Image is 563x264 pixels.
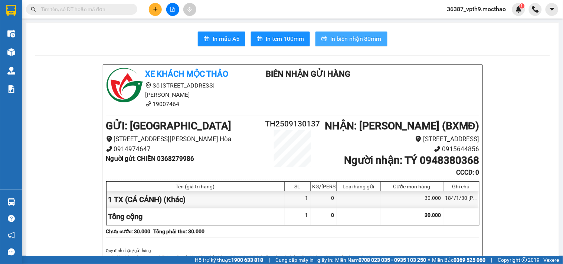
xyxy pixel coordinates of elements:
b: Người nhận : TÝ 0948380368 [344,154,479,166]
span: printer [204,36,210,43]
b: GỬI : [GEOGRAPHIC_DATA] [106,120,232,132]
span: phone [434,146,441,152]
span: In mẫu A5 [213,34,239,43]
span: | [491,256,492,264]
span: plus [153,7,158,12]
div: 1 TX (CÁ CẢNH) (Khác) [107,191,285,208]
span: Miền Bắc [432,256,486,264]
span: 1 [305,212,308,218]
b: NHẬN : [PERSON_NAME] (BXMĐ) [325,120,479,132]
span: environment [145,82,151,88]
sup: 1 [520,3,525,9]
div: Ghi chú [445,184,477,189]
button: printerIn biên nhận 80mm [315,32,387,46]
span: phone [145,101,151,107]
strong: 0369 525 060 [454,257,486,263]
span: 0 [331,212,334,218]
button: aim [183,3,196,16]
button: printerIn tem 100mm [251,32,310,46]
span: printer [257,36,263,43]
h2: TH2509130137 [262,118,324,130]
span: notification [8,232,15,239]
span: In biên nhận 80mm [330,34,382,43]
span: ⚪️ [428,258,431,261]
span: | [269,256,270,264]
img: warehouse-icon [7,198,15,206]
b: Người gửi : CHIẾN 0368279986 [106,155,194,162]
span: printer [321,36,327,43]
span: Cung cấp máy in - giấy in: [275,256,333,264]
strong: 0708 023 035 - 0935 103 250 [359,257,426,263]
b: CCCD : 0 [456,169,479,176]
b: Tổng phải thu: 30.000 [154,228,205,234]
button: printerIn mẫu A5 [198,32,245,46]
input: Tìm tên, số ĐT hoặc mã đơn [41,5,128,13]
button: caret-down [546,3,559,16]
div: Loại hàng gửi [338,184,379,189]
img: solution-icon [7,85,15,93]
li: Số [STREET_ADDRESS][PERSON_NAME] [106,81,244,99]
div: 1 [285,191,311,208]
img: warehouse-icon [7,30,15,37]
li: [STREET_ADDRESS] [324,134,479,144]
span: 36387_vpth9.mocthao [441,4,512,14]
span: message [8,248,15,255]
span: caret-down [549,6,556,13]
span: file-add [170,7,175,12]
div: KG/[PERSON_NAME] [312,184,334,189]
span: search [31,7,36,12]
img: icon-new-feature [515,6,522,13]
strong: 1900 633 818 [231,257,263,263]
img: logo-vxr [6,5,16,16]
span: copyright [522,257,527,263]
li: [STREET_ADDRESS][PERSON_NAME] Hòa [106,134,262,144]
div: SL [287,184,308,189]
i: 1. Quý khách phải báo mã số “Biên nhận gửi hàng” khi nhận hàng, phải trình CMND hoặc giấy giới th... [106,255,376,260]
li: 19007464 [106,99,244,109]
li: 0914974647 [106,144,262,154]
b: Xe khách Mộc Thảo [145,69,229,79]
img: logo.jpg [106,68,143,105]
div: Cước món hàng [383,184,441,189]
b: Biên Nhận Gửi Hàng [266,69,351,79]
img: warehouse-icon [7,48,15,56]
span: Tổng cộng [108,212,143,221]
button: file-add [166,3,179,16]
span: environment [106,136,112,142]
span: In tem 100mm [266,34,304,43]
img: phone-icon [532,6,539,13]
li: 0915644856 [324,144,479,154]
span: Miền Nam [335,256,426,264]
button: plus [149,3,162,16]
span: 1 [521,3,523,9]
div: 0 [311,191,337,208]
span: 30.000 [425,212,441,218]
span: question-circle [8,215,15,222]
b: Chưa cước : 30.000 [106,228,151,234]
div: 184/1/30 [PERSON_NAME]-P.26-BÌNH THẠNH [443,191,479,208]
span: Hỗ trợ kỹ thuật: [195,256,263,264]
img: warehouse-icon [7,67,15,75]
div: 30.000 [381,191,443,208]
span: environment [415,136,422,142]
span: phone [106,146,112,152]
span: aim [187,7,192,12]
div: Tên (giá trị hàng) [108,184,282,189]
